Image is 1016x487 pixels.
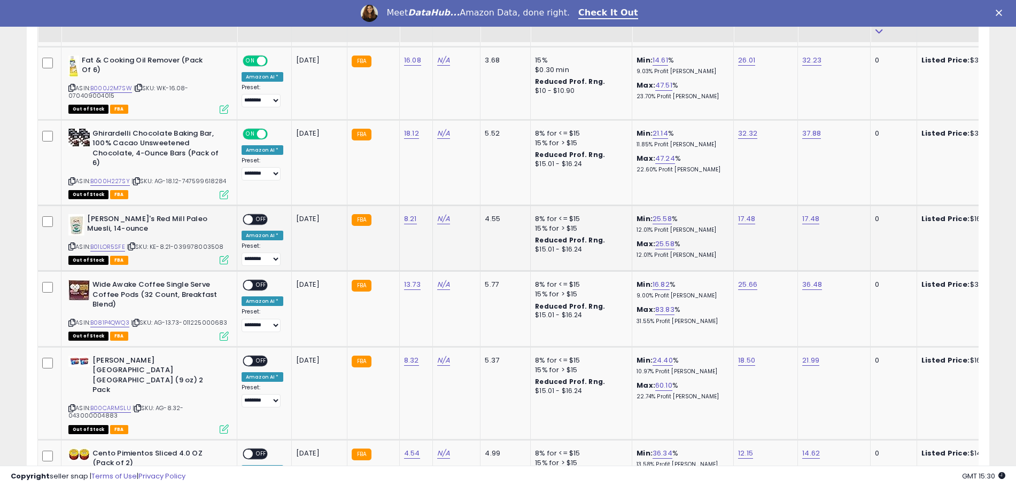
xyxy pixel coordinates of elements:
span: All listings that are currently out of stock and unavailable for purchase on Amazon [68,332,108,341]
img: 51nVv5rHdjL._SL40_.jpg [68,129,90,146]
div: 5.37 [485,356,522,365]
div: 15% for > $15 [535,138,624,148]
span: OFF [266,56,283,65]
a: B01LOR5SFE [90,242,125,252]
span: FBA [110,425,128,434]
a: 17.48 [738,214,755,224]
a: 4.54 [404,448,420,459]
a: 16.82 [653,279,670,290]
div: % [637,449,725,468]
span: OFF [253,356,270,365]
b: Max: [637,380,655,390]
a: 47.24 [655,153,675,164]
a: 21.99 [802,355,819,366]
div: 4.55 [485,214,522,224]
a: B081P4QWQ3 [90,318,129,327]
div: % [637,381,725,400]
div: 5.52 [485,129,522,138]
a: 32.32 [738,128,757,139]
img: 41FYzgeuxKL._SL40_.jpg [68,56,79,77]
div: Amazon AI * [242,296,283,306]
div: 8% for <= $15 [535,449,624,458]
span: ON [244,129,257,138]
b: Wide Awake Coffee Single Serve Coffee Pods (32 Count, Breakfast Blend) [92,280,222,312]
small: FBA [352,280,371,292]
a: Check It Out [578,7,638,19]
a: 24.40 [653,355,673,366]
div: Preset: [242,384,283,408]
div: 0 [875,56,908,65]
b: Max: [637,153,655,163]
a: N/A [437,279,450,290]
a: 14.61 [653,55,668,66]
div: % [637,305,725,325]
span: OFF [266,129,283,138]
div: ASIN: [68,56,229,113]
div: % [637,56,725,75]
b: Min: [637,279,653,289]
img: 41tPn40MROL._SL40_.jpg [68,214,84,235]
b: Listed Price: [921,279,970,289]
span: OFF [253,281,270,290]
a: 18.12 [404,128,419,139]
p: 22.74% Profit [PERSON_NAME] [637,393,725,400]
a: 25.58 [655,239,674,249]
b: Reduced Prof. Rng. [535,150,605,159]
span: FBA [110,332,128,341]
span: OFF [253,215,270,224]
div: 0 [875,129,908,138]
div: ASIN: [68,214,229,264]
div: % [637,129,725,148]
div: 15% [535,56,624,65]
a: 21.14 [653,128,668,139]
div: Amazon AI * [242,231,283,240]
a: 12.15 [738,448,753,459]
div: 0 [875,280,908,289]
b: Listed Price: [921,128,970,138]
div: ASIN: [68,356,229,433]
b: Reduced Prof. Rng. [535,302,605,311]
div: $0.30 min [535,65,624,75]
b: Cento Pimientos Sliced 4.0 OZ (Pack of 2) [92,449,222,471]
b: Reduced Prof. Rng. [535,235,605,245]
div: 8% for <= $15 [535,214,624,224]
div: 0 [875,214,908,224]
div: $15.01 - $16.24 [535,160,624,169]
div: % [637,154,725,174]
div: Meet Amazon Data, done right. [386,7,570,18]
a: B000H227SY [90,177,130,186]
div: 0 [875,449,908,458]
a: 25.66 [738,279,757,290]
span: All listings that are currently out of stock and unavailable for purchase on Amazon [68,425,108,434]
a: 13.73 [404,279,421,290]
a: 36.48 [802,279,822,290]
div: Amazon AI * [242,145,283,155]
p: 22.60% Profit [PERSON_NAME] [637,166,725,174]
div: [DATE] [296,356,339,365]
div: 0 [875,356,908,365]
div: $15.01 - $16.24 [535,387,624,396]
div: 5.77 [485,280,522,289]
div: $35.99 [921,280,1010,289]
img: 41z8TttyIIL._SL40_.jpg [68,356,90,367]
small: FBA [352,129,371,140]
div: $16.94 [921,214,1010,224]
a: 37.88 [802,128,821,139]
a: 60.10 [655,380,672,391]
a: 17.48 [802,214,819,224]
div: 8% for <= $15 [535,280,624,289]
a: 26.01 [738,55,755,66]
a: 8.21 [404,214,417,224]
div: 3.68 [485,56,522,65]
a: N/A [437,128,450,139]
span: FBA [110,190,128,199]
p: 11.85% Profit [PERSON_NAME] [637,141,725,148]
div: $16.99 [921,356,1010,365]
b: [PERSON_NAME]'s Red Mill Paleo Muesli, 14-ounce [87,214,217,237]
a: 18.50 [738,355,755,366]
img: 51C8knyHvHL._SL40_.jpg [68,280,90,301]
p: 12.01% Profit [PERSON_NAME] [637,226,725,234]
b: [PERSON_NAME][GEOGRAPHIC_DATA] [GEOGRAPHIC_DATA] (9 oz) 2 Pack [92,356,222,398]
div: ASIN: [68,280,229,339]
a: 83.83 [655,304,674,315]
